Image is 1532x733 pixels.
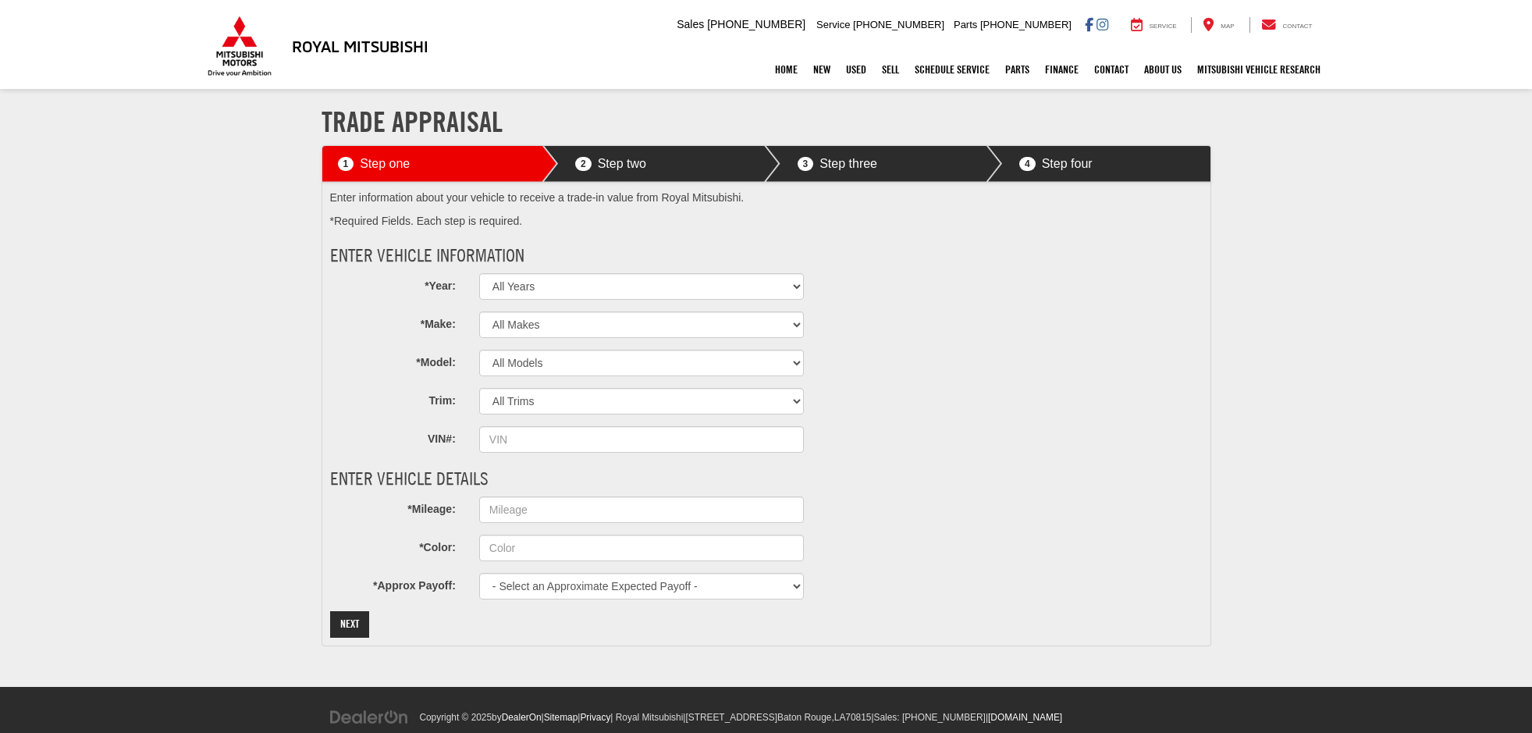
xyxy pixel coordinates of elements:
[329,709,409,726] img: DealerOn
[838,50,874,89] a: Used
[707,18,805,30] span: [PHONE_NUMBER]
[845,712,871,723] span: 70815
[1085,18,1093,30] a: Facebook: Click to visit our Facebook page
[578,712,610,723] span: |
[322,106,1211,137] h1: Trade Appraisal
[986,712,1062,723] span: |
[479,535,804,561] input: Color
[871,712,986,723] span: |
[329,710,409,723] a: DealerOn
[544,712,578,723] a: Sitemap
[338,146,533,182] a: Step one
[1189,50,1328,89] a: Mitsubishi Vehicle Research
[479,496,804,523] input: Mileage
[834,712,846,723] span: LA
[330,245,904,265] h3: Enter Vehicle Information
[1119,17,1189,33] a: Service
[902,712,986,723] span: [PHONE_NUMBER]
[542,712,578,723] span: |
[318,388,467,409] label: Trim:
[685,712,777,723] span: [STREET_ADDRESS]
[330,468,904,489] h3: Enter Vehicle Details
[330,215,523,227] span: *Required Fields. Each step is required.
[997,50,1037,89] a: Parts: Opens in a new tab
[798,157,814,171] span: 3
[1136,50,1189,89] a: About Us
[1282,23,1312,30] span: Contact
[318,273,467,294] label: *Year:
[318,426,467,447] label: VIN#:
[683,712,871,723] span: |
[318,573,467,594] label: *Approx Payoff:
[479,426,804,453] input: VIN
[677,18,704,30] span: Sales
[318,535,467,556] label: *Color:
[1097,18,1108,30] a: Instagram: Click to visit our Instagram page
[1086,50,1136,89] a: Contact
[980,19,1072,30] span: [PHONE_NUMBER]
[419,712,492,723] span: Copyright © 2025
[874,712,900,723] span: Sales:
[330,611,369,638] button: Next
[1249,17,1324,33] a: Contact
[907,50,997,89] a: Schedule Service: Opens in a new tab
[874,50,907,89] a: Sell
[954,19,977,30] span: Parts
[1191,17,1246,33] a: Map
[318,496,467,518] label: *Mileage:
[1037,50,1086,89] a: Finance
[575,157,592,171] span: 2
[502,712,542,723] a: DealerOn Home Page
[1019,157,1036,171] span: 4
[805,50,838,89] a: New
[1150,23,1177,30] span: Service
[318,311,467,333] label: *Make:
[1221,23,1234,30] span: Map
[777,712,834,723] span: Baton Rouge,
[492,712,541,723] span: by
[853,19,944,30] span: [PHONE_NUMBER]
[988,712,1062,723] a: [DOMAIN_NAME]
[816,19,850,30] span: Service
[330,190,1203,206] p: Enter information about your vehicle to receive a trade-in value from Royal Mitsubishi.
[292,37,428,55] h3: Royal Mitsubishi
[610,712,683,723] span: | Royal Mitsubishi
[580,712,610,723] a: Privacy
[338,157,354,171] span: 1
[767,50,805,89] a: Home
[798,146,977,182] a: Step three
[575,146,755,182] a: Step two
[1019,146,1199,182] a: Step four
[318,350,467,371] label: *Model:
[204,16,275,77] img: Mitsubishi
